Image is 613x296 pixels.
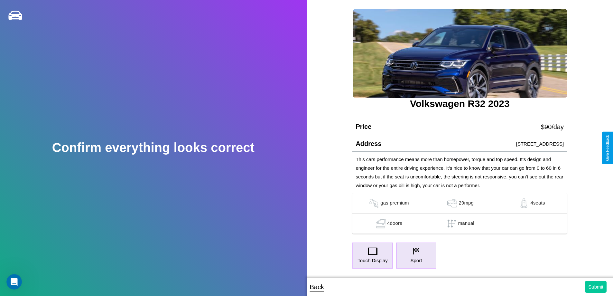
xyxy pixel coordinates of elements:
[585,281,607,293] button: Submit
[517,198,530,208] img: gas
[516,139,564,148] p: [STREET_ADDRESS]
[458,219,474,228] p: manual
[410,256,422,265] p: Sport
[374,219,387,228] img: gas
[367,198,380,208] img: gas
[310,281,324,293] p: Back
[52,140,255,155] h2: Confirm everything looks correct
[356,155,564,190] p: This cars performance means more than horsepower, torque and top speed. It’s design and engineer ...
[541,121,564,133] p: $ 90 /day
[446,198,459,208] img: gas
[352,193,567,234] table: simple table
[356,123,371,130] h4: Price
[356,140,381,148] h4: Address
[605,135,610,161] div: Give Feedback
[387,219,402,228] p: 4 doors
[6,274,22,290] iframe: Intercom live chat
[352,98,567,109] h3: Volkswagen R32 2023
[380,198,409,208] p: gas premium
[530,198,545,208] p: 4 seats
[358,256,387,265] p: Touch Display
[459,198,474,208] p: 29 mpg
